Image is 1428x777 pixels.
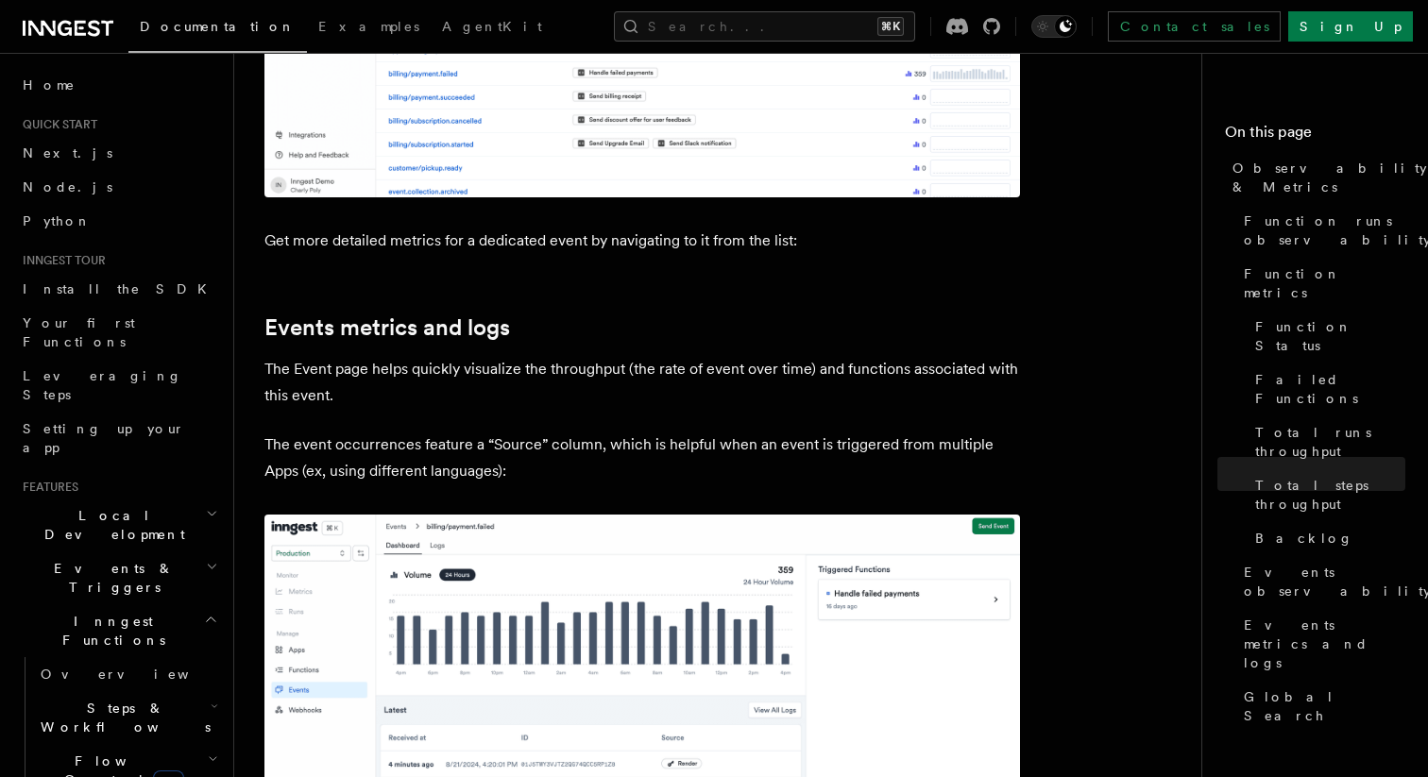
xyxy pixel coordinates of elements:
[1031,15,1077,38] button: Toggle dark mode
[15,359,222,412] a: Leveraging Steps
[1225,121,1405,151] h4: On this page
[1255,476,1405,514] span: Total steps throughput
[15,506,206,544] span: Local Development
[15,498,222,551] button: Local Development
[140,19,296,34] span: Documentation
[23,421,185,455] span: Setting up your app
[15,480,78,495] span: Features
[1236,555,1405,608] a: Events observability
[23,315,135,349] span: Your first Functions
[1236,204,1405,257] a: Function runs observability
[1108,11,1281,42] a: Contact sales
[15,412,222,465] a: Setting up your app
[614,11,915,42] button: Search...⌘K
[23,76,76,94] span: Home
[1255,423,1405,461] span: Total runs throughput
[15,559,206,597] span: Events & Triggers
[1248,521,1405,555] a: Backlog
[1248,310,1405,363] a: Function Status
[128,6,307,53] a: Documentation
[1236,257,1405,310] a: Function metrics
[264,314,510,341] a: Events metrics and logs
[1255,529,1353,548] span: Backlog
[15,204,222,238] a: Python
[1288,11,1413,42] a: Sign Up
[1225,151,1405,204] a: Observability & Metrics
[41,667,235,682] span: Overview
[431,6,553,51] a: AgentKit
[23,281,218,296] span: Install the SDK
[307,6,431,51] a: Examples
[23,368,182,402] span: Leveraging Steps
[877,17,904,36] kbd: ⌘K
[1236,608,1405,680] a: Events metrics and logs
[1244,687,1405,725] span: Global Search
[33,699,211,736] span: Steps & Workflows
[264,431,1020,484] p: The event occurrences feature a “Source” column, which is helpful when an event is triggered from...
[23,145,112,160] span: Next.js
[15,136,222,170] a: Next.js
[15,272,222,306] a: Install the SDK
[15,604,222,657] button: Inngest Functions
[15,117,97,132] span: Quick start
[1255,317,1405,355] span: Function Status
[442,19,542,34] span: AgentKit
[1244,616,1405,672] span: Events metrics and logs
[15,253,106,268] span: Inngest tour
[1232,159,1427,196] span: Observability & Metrics
[23,179,112,194] span: Node.js
[33,691,222,744] button: Steps & Workflows
[1255,370,1405,408] span: Failed Functions
[264,356,1020,409] p: The Event page helps quickly visualize the throughput (the rate of event over time) and functions...
[15,68,222,102] a: Home
[1244,264,1405,302] span: Function metrics
[15,551,222,604] button: Events & Triggers
[15,612,204,650] span: Inngest Functions
[1248,415,1405,468] a: Total runs throughput
[1248,468,1405,521] a: Total steps throughput
[23,213,92,228] span: Python
[1248,363,1405,415] a: Failed Functions
[318,19,419,34] span: Examples
[1236,680,1405,733] a: Global Search
[264,228,1020,254] p: Get more detailed metrics for a dedicated event by navigating to it from the list:
[15,170,222,204] a: Node.js
[33,657,222,691] a: Overview
[15,306,222,359] a: Your first Functions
